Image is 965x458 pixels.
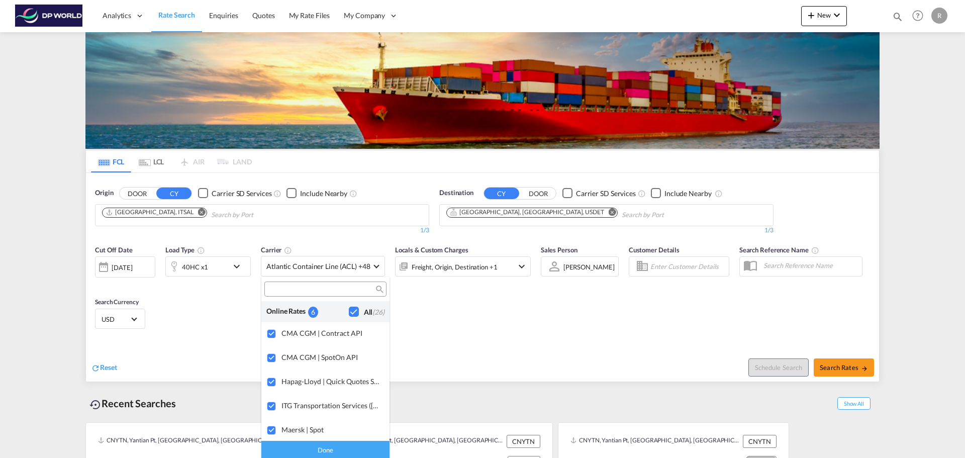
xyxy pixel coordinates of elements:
div: Online Rates [266,306,308,317]
div: All [364,307,384,317]
div: CMA CGM | SpotOn API [281,353,381,361]
span: (26) [372,308,384,316]
div: ITG Transportation Services (US) | API [281,401,381,410]
div: Hapag-Lloyd | Quick Quotes Spot [281,377,381,386]
md-checkbox: Checkbox No Ink [349,306,384,317]
div: CMA CGM | Contract API [281,329,381,337]
div: 6 [308,307,318,317]
md-icon: icon-magnify [375,286,382,293]
div: Done [261,440,390,458]
div: Maersk | Spot [281,425,381,434]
